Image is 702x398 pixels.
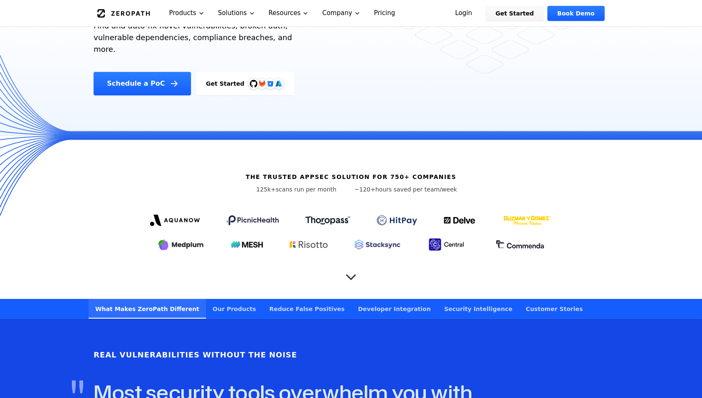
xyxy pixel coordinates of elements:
img: Central [427,237,469,252]
button: Scroll to next section [343,265,359,281]
img: GYG [503,210,552,230]
a: Reduce False Positives [263,299,351,319]
a: Get Started [486,6,544,21]
a: Get StartedGitHubGitLabAzure [196,72,295,95]
span: ~120+ [354,186,375,193]
img: GitLab [254,75,270,92]
img: Medplum [158,238,204,251]
img: Thoropass [305,216,350,225]
a: Developer Integration [351,299,437,319]
span: 125k+ [256,186,276,193]
a: Security Intelligence [437,299,519,319]
p: ZeroPath is the first truly intelligent code security suite. Find and auto-fix novel vulnerabilit... [94,8,308,55]
a: Our Products [206,299,263,319]
img: Mesh [231,241,263,248]
img: GitHub [250,80,257,87]
a: Schedule a PoC [94,72,191,95]
h6: The trusted AppSec solution for 750+ companies [246,173,456,181]
a: What Makes ZeroPath Different [89,299,206,319]
h6: Real Vulnerabilities Without the Noise [94,349,297,361]
a: Customer Stories [519,299,590,319]
p: scans run per month [245,185,348,194]
img: Stacksync [354,240,400,250]
p: hours saved per team/week [354,185,457,194]
img: Azure [275,80,282,87]
a: Book Demo [547,6,605,21]
svg: Bitbucket [266,79,275,88]
a: Login [445,6,482,21]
